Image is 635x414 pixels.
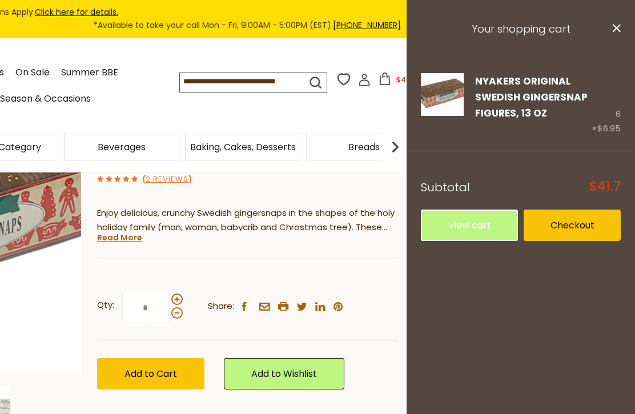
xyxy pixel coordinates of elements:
[592,73,621,136] div: 6 ×
[524,210,621,241] a: Checkout
[15,65,50,81] a: On Sale
[589,180,621,193] span: $41.7
[142,174,192,184] span: ( )
[333,19,401,31] a: [PHONE_NUMBER]
[475,74,588,120] a: Nyakers Original Swedish Gingersnap Figures, 13 oz
[122,292,169,323] input: Qty:
[124,367,177,380] span: Add to Cart
[421,179,470,195] span: Subtotal
[373,73,421,90] button: $41.7
[94,19,401,32] span: *Available to take your call Mon - Fri, 9:00AM - 5:00PM (EST).
[348,143,380,151] a: Breads
[146,174,188,186] a: 2 Reviews
[98,143,146,151] a: Beverages
[61,65,118,81] a: Summer BBE
[421,210,518,241] a: View cart
[97,298,114,312] strong: Qty:
[597,122,621,134] span: $6.95
[224,358,344,389] a: Add to Wishlist
[421,73,464,136] a: Nyakers Original Swedish Gingersnap Figures, 13 oz
[97,206,398,235] p: Enjoy delicious, crunchy Swedish gingersnaps in the shapes of the holy holiday family (man, woman...
[421,73,464,116] img: Nyakers Original Swedish Gingersnap Figures, 13 oz
[208,299,234,313] span: Share:
[396,74,415,85] span: $41.7
[97,358,204,389] button: Add to Cart
[97,232,142,243] a: Read More
[384,135,407,158] img: next arrow
[35,6,118,18] a: Click here for details.
[190,143,296,151] a: Baking, Cakes, Desserts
